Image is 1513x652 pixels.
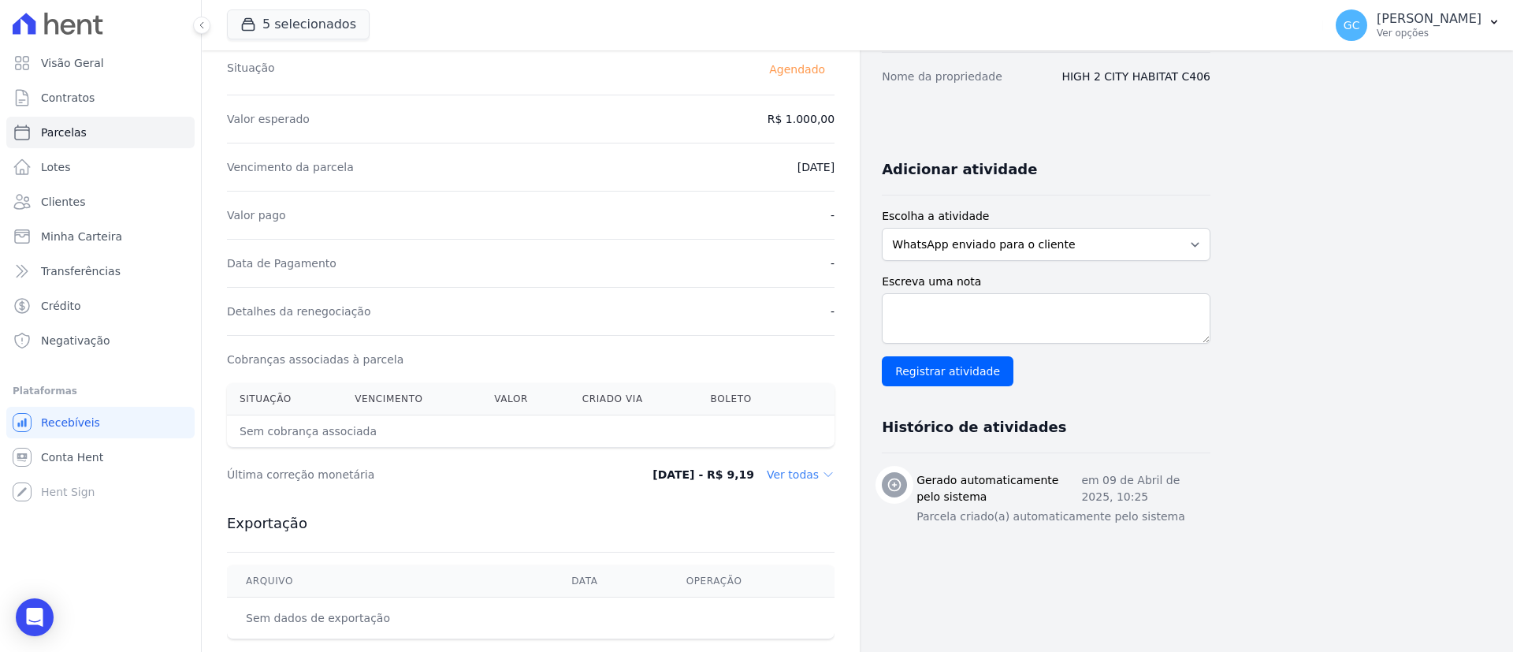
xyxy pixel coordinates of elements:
[767,467,835,482] dd: Ver todas
[227,514,835,533] h3: Exportação
[760,60,835,79] span: Agendado
[797,159,835,175] dd: [DATE]
[831,304,835,319] dd: -
[41,298,81,314] span: Crédito
[6,151,195,183] a: Lotes
[227,304,371,319] dt: Detalhes da renegociação
[882,418,1066,437] h3: Histórico de atividades
[831,255,835,271] dd: -
[916,509,1210,525] p: Parcela criado(a) automaticamente pelo sistema
[227,415,698,448] th: Sem cobrança associada
[916,472,1081,505] h3: Gerado automaticamente pelo sistema
[41,159,71,175] span: Lotes
[6,441,195,473] a: Conta Hent
[41,263,121,279] span: Transferências
[41,415,100,430] span: Recebíveis
[227,60,275,79] dt: Situação
[227,111,310,127] dt: Valor esperado
[652,467,754,482] dd: [DATE] - R$ 9,19
[768,111,835,127] dd: R$ 1.000,00
[41,90,95,106] span: Contratos
[227,9,370,39] button: 5 selecionados
[667,565,835,598] th: Operação
[882,356,1013,386] input: Registrar atividade
[1081,472,1210,505] p: em 09 de Abril de 2025, 10:25
[6,407,195,438] a: Recebíveis
[41,194,85,210] span: Clientes
[41,125,87,140] span: Parcelas
[227,565,552,598] th: Arquivo
[41,449,103,465] span: Conta Hent
[831,207,835,223] dd: -
[6,186,195,218] a: Clientes
[570,383,698,415] th: Criado via
[6,82,195,114] a: Contratos
[41,333,110,348] span: Negativação
[342,383,481,415] th: Vencimento
[1061,69,1210,84] dd: HIGH 2 CITY HABITAT C406
[227,159,354,175] dt: Vencimento da parcela
[13,382,188,401] div: Plataformas
[882,208,1210,225] label: Escolha a atividade
[227,383,342,415] th: Situação
[6,117,195,148] a: Parcelas
[6,255,195,287] a: Transferências
[1323,3,1513,47] button: GC [PERSON_NAME] Ver opções
[6,47,195,79] a: Visão Geral
[1377,11,1481,27] p: [PERSON_NAME]
[552,565,667,598] th: Data
[227,352,403,367] dt: Cobranças associadas à parcela
[882,274,1210,290] label: Escreva uma nota
[41,229,122,244] span: Minha Carteira
[227,467,586,482] dt: Última correção monetária
[6,290,195,322] a: Crédito
[1377,27,1481,39] p: Ver opções
[227,598,552,639] td: Sem dados de exportação
[1344,20,1360,31] span: GC
[16,598,54,636] div: Open Intercom Messenger
[41,55,104,71] span: Visão Geral
[227,207,286,223] dt: Valor pago
[882,160,1037,179] h3: Adicionar atividade
[6,221,195,252] a: Minha Carteira
[6,325,195,356] a: Negativação
[227,255,336,271] dt: Data de Pagamento
[882,69,1002,84] dt: Nome da propriedade
[481,383,570,415] th: Valor
[698,383,797,415] th: Boleto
